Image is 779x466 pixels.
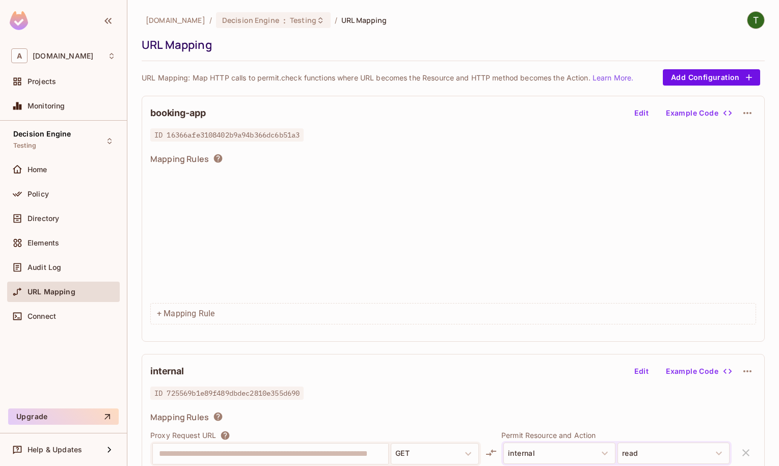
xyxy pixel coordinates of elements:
button: Example Code [662,363,735,379]
span: ID 16366afe3108402b9a94b366dc6b51a3 [150,128,304,142]
span: Home [28,166,47,174]
button: GET [391,443,479,464]
h2: internal [150,365,184,377]
span: : [283,16,286,24]
span: Testing [13,142,36,150]
img: Taha ÇEKEN [747,12,764,29]
span: the active workspace [146,15,205,25]
span: Policy [28,190,49,198]
span: Help & Updates [28,446,82,454]
span: Projects [28,77,56,86]
button: Example Code [662,105,735,121]
p: Proxy Request URL [150,430,216,441]
span: Connect [28,312,56,320]
span: URL Mapping [341,15,387,25]
span: URL Mapping [28,288,75,296]
span: Testing [290,15,316,25]
div: URL Mapping [142,37,760,52]
span: Workspace: abclojistik.com [33,52,93,60]
div: + Mapping Rule [150,303,756,324]
span: Mapping Rules [150,153,209,165]
span: Directory [28,214,59,223]
button: read [617,443,730,464]
span: Mapping Rules [150,412,209,423]
span: Audit Log [28,263,61,271]
button: Edit [625,105,658,121]
span: Decision Engine [13,130,71,138]
button: Upgrade [8,408,119,425]
span: Decision Engine [222,15,279,25]
img: SReyMgAAAABJRU5ErkJggg== [10,11,28,30]
span: Elements [28,239,59,247]
button: internal [503,443,615,464]
p: Permit Resource and Action [501,430,732,440]
button: Edit [625,363,658,379]
li: / [335,15,337,25]
span: A [11,48,28,63]
p: URL Mapping: Map HTTP calls to permit.check functions where URL becomes the Resource and HTTP met... [142,73,633,83]
span: ID 725569b1e89f489dbdec2810e355d690 [150,387,304,400]
button: Add Configuration [663,69,760,86]
span: Monitoring [28,102,65,110]
a: Learn More. [593,73,633,82]
h2: booking-app [150,107,205,119]
li: / [209,15,212,25]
